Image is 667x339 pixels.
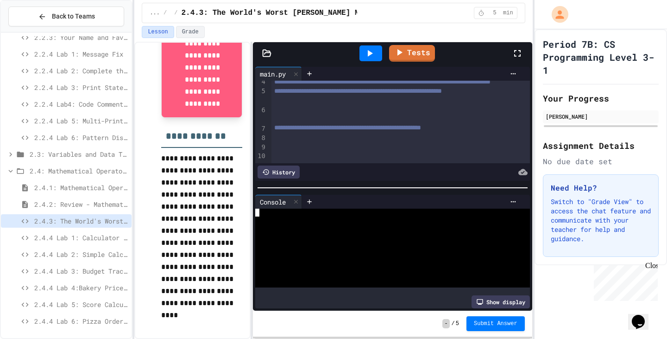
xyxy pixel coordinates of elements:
iframe: chat widget [590,262,658,301]
div: History [258,166,300,179]
span: 2.4.4 Lab 4:Bakery Price Calculator [34,283,128,293]
div: main.py [255,69,290,79]
div: Chat with us now!Close [4,4,64,59]
span: ... [150,9,160,17]
div: 4 [255,77,267,87]
span: 2.4.4 Lab 3: Budget Tracker Fix [34,266,128,276]
span: min [503,9,513,17]
div: main.py [255,67,302,81]
span: 2.4.3: The World's Worst [PERSON_NAME] Market [181,7,381,19]
h2: Your Progress [543,92,659,105]
span: 2.4.4 Lab 5: Score Calculator [34,300,128,309]
span: / [174,9,177,17]
div: 6 [255,106,267,125]
div: My Account [542,4,571,25]
span: 2.2.3: Your Name and Favorite Movie [34,32,128,42]
span: / [164,9,167,17]
span: 5 [487,9,502,17]
span: 2.2.4 Lab 1: Message Fix [34,49,128,59]
span: 2.4.1: Mathematical Operators [34,183,128,192]
span: 2.4.2: Review - Mathematical Operators [34,199,128,209]
span: 2.4: Mathematical Operators [30,166,128,176]
span: Back to Teams [52,12,95,21]
h2: Assignment Details [543,139,659,152]
button: Submit Answer [466,316,525,331]
span: - [442,319,449,328]
span: 2.4.4 Lab 6: Pizza Order Calculator [34,316,128,326]
button: Grade [176,26,205,38]
div: [PERSON_NAME] [546,112,656,121]
div: 10 [255,152,267,161]
div: Console [255,195,302,209]
div: 8 [255,134,267,143]
span: 2.2.4 Lab 6: Pattern Display Challenge [34,133,128,142]
div: 5 [255,87,267,106]
h1: Period 7B: CS Programming Level 3-1 [543,38,659,77]
span: 2.2.4 Lab 3: Print Statement Repair [34,83,128,92]
span: Submit Answer [474,320,517,327]
span: 2.4.4 Lab 1: Calculator Fix [34,233,128,243]
p: Switch to "Grade View" to access the chat feature and communicate with your teacher for help and ... [551,197,651,243]
div: 7 [255,124,267,134]
button: Back to Teams [8,6,124,26]
div: 9 [255,143,267,152]
span: 2.4.3: The World's Worst [PERSON_NAME] Market [34,216,128,226]
a: Tests [389,45,435,62]
div: No due date set [543,156,659,167]
span: / [452,320,455,327]
span: 2.4.4 Lab 2: Simple Calculator [34,249,128,259]
span: 2.2.4 Lab4: Code Commentary Creator [34,99,128,109]
button: Lesson [142,26,174,38]
span: 2.3: Variables and Data Types [30,149,128,159]
div: Show display [472,295,530,308]
span: 2.2.4 Lab 2: Complete the Greeting [34,66,128,76]
iframe: chat widget [628,302,658,330]
span: 2.2.4 Lab 5: Multi-Print Message [34,116,128,126]
div: Console [255,197,290,207]
span: 5 [456,320,459,327]
h3: Need Help? [551,182,651,193]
